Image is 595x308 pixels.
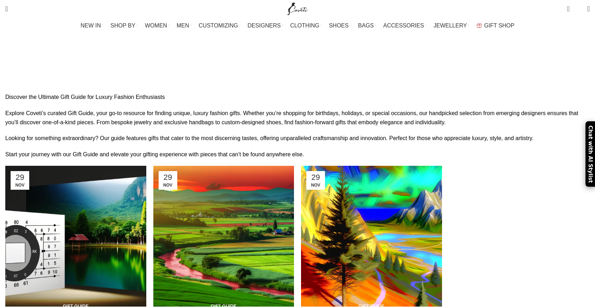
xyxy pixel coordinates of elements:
span: 0 [576,7,582,12]
span: DESIGNERS [247,22,281,29]
a: Home [242,64,257,70]
span: 29 [309,174,323,181]
span: SHOES [329,22,349,29]
p: Start your journey with our Gift Guide and elevate your gifting experience with pieces that can’t... [5,150,590,159]
span: Gift Guide [263,41,332,58]
p: Discover the Ultimate Gift Guide for Luxury Fashion Enthusiasts [5,93,590,102]
span: WOMEN [145,22,167,29]
a: BAGS [358,19,376,33]
a: Search [2,2,11,16]
p: Looking for something extraordinary? Our guide features gifts that cater to the most discerning t... [5,134,590,143]
a: GIFT SHOP [477,19,515,33]
a: 0 [563,2,573,16]
span: Nov [309,183,323,187]
div: Main navigation [2,19,593,33]
span: NEW IN [81,22,101,29]
a: SHOES [329,19,351,33]
span: Nov [13,183,27,187]
a: JEWELLERY [434,19,470,33]
a: Site logo [286,5,309,11]
span: ACCESSORIES [383,22,424,29]
span: JEWELLERY [434,22,467,29]
a: ACCESSORIES [383,19,427,33]
a: MEN [177,19,191,33]
a: CUSTOMIZING [199,19,241,33]
a: WOMEN [145,19,170,33]
a: DESIGNERS [247,19,283,33]
span: CUSTOMIZING [199,22,238,29]
span: CLOTHING [290,22,319,29]
div: My Wishlist [575,2,582,16]
a: NEW IN [81,19,104,33]
span: Nov [161,183,175,187]
span: 0 [568,4,573,9]
a: CLOTHING [290,19,322,33]
span: BAGS [358,22,374,29]
p: Explore Coveti’s curated Gift Guide, your go-to resource for finding unique, luxury fashion gifts... [5,109,590,127]
span: 29 [13,174,27,181]
span: 29 [161,174,175,181]
span: SHOP BY [110,22,135,29]
img: GiftBag [477,23,482,28]
span: GIFT SHOP [484,22,515,29]
span: Archive by Category "Gift Guide" [264,64,353,70]
span: MEN [177,22,189,29]
a: SHOP BY [110,19,138,33]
